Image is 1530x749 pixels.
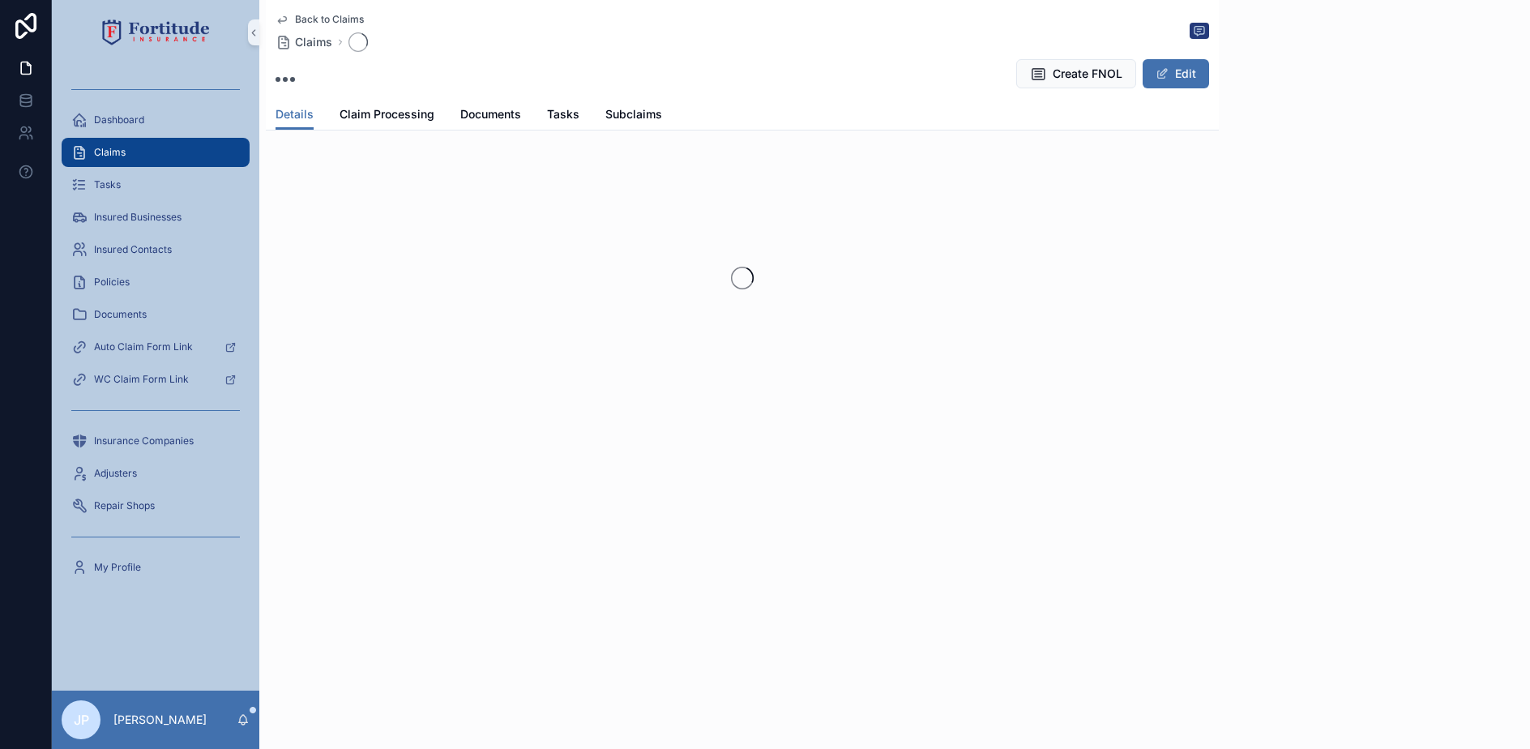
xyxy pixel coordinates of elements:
[94,373,189,386] span: WC Claim Form Link
[94,499,155,512] span: Repair Shops
[340,106,434,122] span: Claim Processing
[62,235,250,264] a: Insured Contacts
[62,332,250,362] a: Auto Claim Form Link
[94,146,126,159] span: Claims
[62,105,250,135] a: Dashboard
[276,100,314,131] a: Details
[1143,59,1209,88] button: Edit
[62,300,250,329] a: Documents
[94,276,130,289] span: Policies
[94,211,182,224] span: Insured Businesses
[547,100,579,132] a: Tasks
[276,34,332,50] a: Claims
[62,267,250,297] a: Policies
[62,491,250,520] a: Repair Shops
[62,138,250,167] a: Claims
[460,100,521,132] a: Documents
[94,178,121,191] span: Tasks
[295,34,332,50] span: Claims
[605,106,662,122] span: Subclaims
[62,553,250,582] a: My Profile
[62,203,250,232] a: Insured Businesses
[276,106,314,122] span: Details
[295,13,364,26] span: Back to Claims
[94,113,144,126] span: Dashboard
[62,426,250,456] a: Insurance Companies
[547,106,579,122] span: Tasks
[460,106,521,122] span: Documents
[52,65,259,603] div: scrollable content
[94,561,141,574] span: My Profile
[62,170,250,199] a: Tasks
[113,712,207,728] p: [PERSON_NAME]
[102,19,210,45] img: App logo
[94,434,194,447] span: Insurance Companies
[74,710,89,730] span: JP
[62,365,250,394] a: WC Claim Form Link
[62,459,250,488] a: Adjusters
[94,340,193,353] span: Auto Claim Form Link
[94,467,137,480] span: Adjusters
[605,100,662,132] a: Subclaims
[1053,66,1122,82] span: Create FNOL
[340,100,434,132] a: Claim Processing
[94,308,147,321] span: Documents
[276,13,364,26] a: Back to Claims
[1016,59,1136,88] button: Create FNOL
[94,243,172,256] span: Insured Contacts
